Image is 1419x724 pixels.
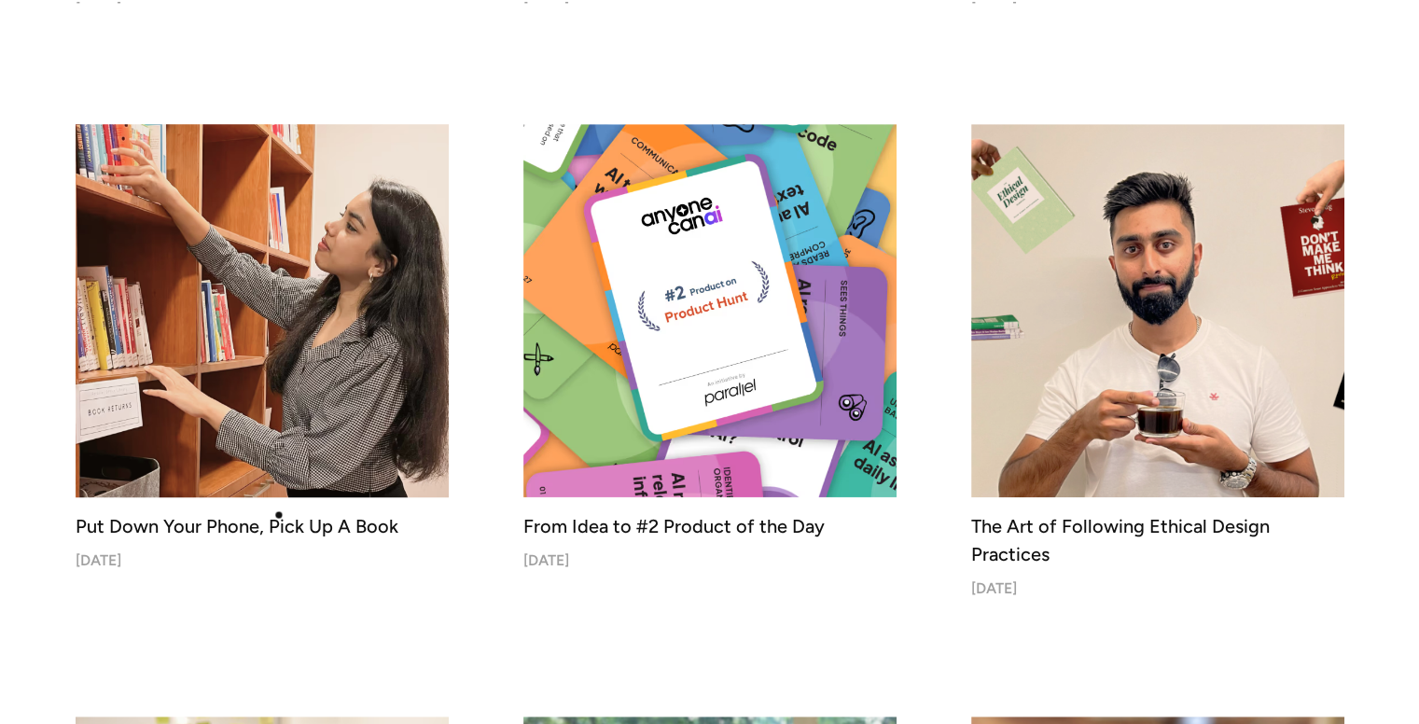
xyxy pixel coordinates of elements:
[523,512,897,540] div: From Idea to #2 Product of the Day
[971,124,1344,497] img: The Art of Following Ethical Design Practices
[971,579,1017,597] div: [DATE]
[523,551,569,569] div: [DATE]
[76,551,121,569] div: [DATE]
[66,115,458,507] img: Put Down Your Phone, Pick Up A Book
[76,124,449,569] a: Put Down Your Phone, Pick Up A Book Put Down Your Phone, Pick Up A Book[DATE]
[76,512,449,540] div: Put Down Your Phone, Pick Up A Book
[971,512,1344,568] div: The Art of Following Ethical Design Practices
[971,124,1344,597] a: The Art of Following Ethical Design PracticesThe Art of Following Ethical Design Practices[DATE]
[523,124,897,497] img: From Idea to #2 Product of the Day
[523,124,897,569] a: From Idea to #2 Product of the DayFrom Idea to #2 Product of the Day[DATE]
